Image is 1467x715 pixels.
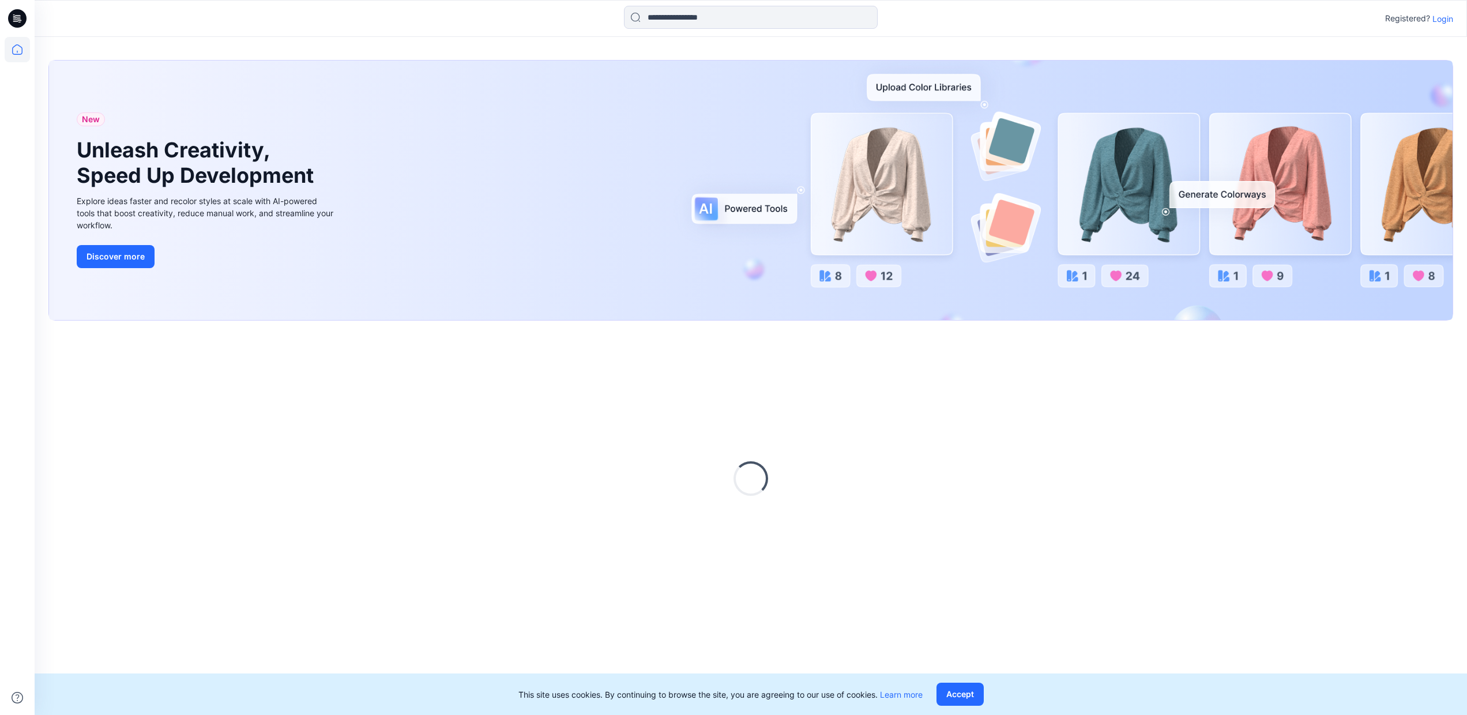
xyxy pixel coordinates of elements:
[936,683,984,706] button: Accept
[880,690,923,699] a: Learn more
[1432,13,1453,25] p: Login
[77,195,336,231] div: Explore ideas faster and recolor styles at scale with AI-powered tools that boost creativity, red...
[77,245,155,268] button: Discover more
[82,112,100,126] span: New
[1385,12,1430,25] p: Registered?
[77,245,336,268] a: Discover more
[77,138,319,187] h1: Unleash Creativity, Speed Up Development
[518,688,923,701] p: This site uses cookies. By continuing to browse the site, you are agreeing to our use of cookies.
